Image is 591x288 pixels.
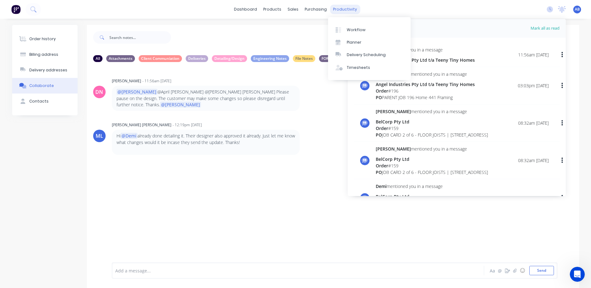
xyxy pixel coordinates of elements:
[117,89,157,95] span: @[PERSON_NAME]
[376,183,483,190] div: mentioned you in a message
[496,267,504,274] button: @
[328,61,411,74] a: Timesheets
[575,7,580,12] span: AB
[376,169,488,175] div: JOB CARD 2 of 6 - FLOOR JOISTS | [STREET_ADDRESS]
[29,98,49,104] div: Contacts
[376,146,488,152] div: mentioned you in a message
[251,55,289,62] div: Engineering Notes
[376,46,475,53] div: mentioned you in a message
[347,65,370,70] div: Timesheets
[212,55,247,62] div: Detailing/Design
[139,55,182,62] div: Client Communiation
[142,78,171,84] div: - 11:56am [DATE]
[302,5,330,14] div: purchasing
[376,125,488,132] div: # 159
[29,52,58,57] div: Billing address
[376,94,382,100] span: PO
[376,94,475,101] div: PARENT JOB 196 Home 441 Framing
[376,132,382,138] span: PO
[29,67,67,73] div: Delivery addresses
[284,5,302,14] div: sales
[518,82,549,89] div: 03:03pm [DATE]
[293,55,315,62] div: File Notes
[529,266,554,275] button: Send
[12,78,78,94] button: Collaborate
[12,47,78,62] button: Billing address
[376,81,475,88] div: Angel Industries Pty Ltd t/a Teeny Tiny Homes
[260,5,284,14] div: products
[95,88,103,96] div: DN
[376,108,488,115] div: mentioned you in a message
[347,52,386,58] div: Delivery Scheduling
[29,83,54,89] div: Collaborate
[12,31,78,47] button: Order history
[330,5,360,14] div: productivity
[376,183,387,189] span: Demi
[376,156,488,162] div: BelCorp Pty Ltd
[121,133,137,139] span: @Demi
[518,157,549,164] div: 08:32am [DATE]
[376,162,488,169] div: # 159
[518,51,549,58] div: 11:56am [DATE]
[347,40,361,45] div: Planner
[376,108,411,114] span: [PERSON_NAME]
[186,55,208,62] div: Deliveries
[173,122,202,128] div: - 12:19pm [DATE]
[109,31,171,44] input: Search notes...
[117,133,295,146] p: Hi already done detailing it. Their designer also approved it already. Just let me know what chan...
[12,94,78,109] button: Contacts
[489,267,496,274] button: Aa
[518,194,549,201] div: 06:38am [DATE]
[160,102,201,108] span: @[PERSON_NAME]
[93,55,102,62] div: All
[112,78,141,84] div: [PERSON_NAME]
[96,132,103,140] div: ML
[117,89,295,108] p: @April [PERSON_NAME] @[PERSON_NAME] [PERSON_NAME] Please pause on the design. The customer may ma...
[347,27,365,33] div: Workflow
[376,193,483,200] div: BelCorp Pty Ltd
[231,5,260,14] a: dashboard
[328,49,411,61] a: Delivery Scheduling
[376,71,475,77] div: mentioned you in a message
[376,163,388,169] span: Order
[518,120,549,126] div: 08:32am [DATE]
[328,23,411,36] a: Workflow
[319,55,340,62] div: FORM 15
[570,267,585,282] iframe: Intercom live chat
[376,118,488,125] div: BelCorp Pty Ltd
[376,125,388,131] span: Order
[508,25,560,31] span: Mark all as read
[106,55,135,62] div: Attachments
[29,36,56,42] div: Order history
[112,122,171,128] div: [PERSON_NAME] [PERSON_NAME]
[12,62,78,78] button: Delivery addresses
[376,57,475,63] div: Angel Industries Pty Ltd t/a Teeny Tiny Homes
[376,132,488,138] div: JOB CARD 2 of 6 - FLOOR JOISTS | [STREET_ADDRESS]
[376,88,475,94] div: # 196
[11,5,21,14] img: Factory
[376,88,388,94] span: Order
[328,36,411,49] a: Planner
[376,146,411,152] span: [PERSON_NAME]
[519,267,526,274] button: ☺
[376,169,382,175] span: PO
